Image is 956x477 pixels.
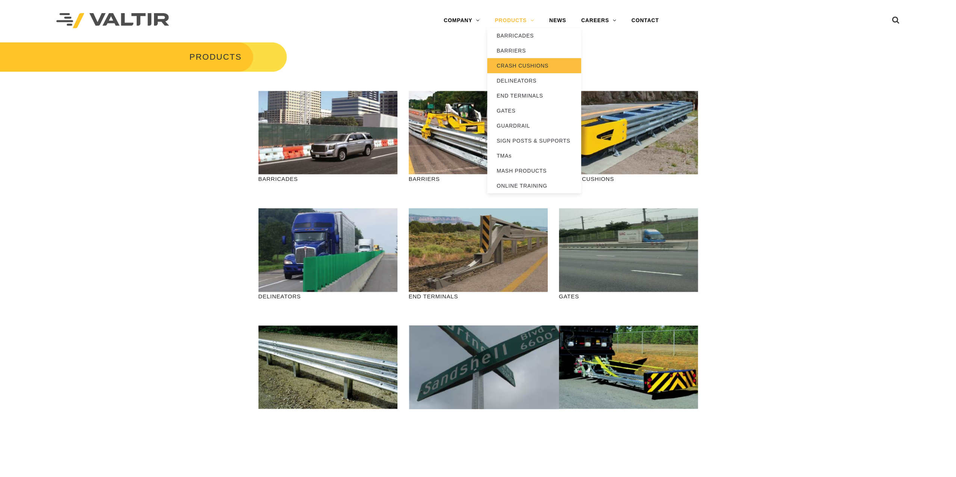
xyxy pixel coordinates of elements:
a: BARRIERS [487,43,581,58]
a: SIGN POSTS & SUPPORTS [487,133,581,148]
a: NEWS [542,13,574,28]
p: END TERMINALS [409,292,548,301]
a: TMAs [487,148,581,163]
a: BARRICADES [487,28,581,43]
a: GUARDRAIL [487,118,581,133]
p: BARRICADES [258,175,397,183]
p: BARRIERS [409,175,548,183]
p: DELINEATORS [258,292,397,301]
img: Valtir [56,13,169,29]
p: CRASH CUSHIONS [559,175,698,183]
a: CONTACT [624,13,666,28]
a: DELINEATORS [487,73,581,88]
a: GATES [487,103,581,118]
a: CAREERS [574,13,624,28]
a: ONLINE TRAINING [487,178,581,193]
a: PRODUCTS [487,13,542,28]
a: END TERMINALS [487,88,581,103]
p: GATES [559,292,698,301]
a: CRASH CUSHIONS [487,58,581,73]
a: MASH PRODUCTS [487,163,581,178]
a: COMPANY [436,13,487,28]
